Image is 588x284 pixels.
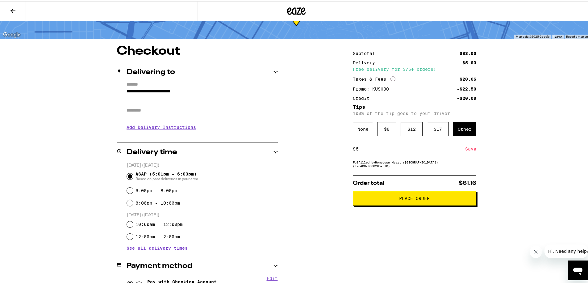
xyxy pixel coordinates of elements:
[267,275,278,280] button: Edit
[127,261,192,269] h2: Payment method
[117,44,278,56] h1: Checkout
[136,170,198,180] span: ASAP (5:01pm - 6:03pm)
[127,119,278,133] h3: Add Delivery Instructions
[353,59,379,64] div: Delivery
[127,67,175,75] h2: Delivering to
[353,159,476,167] div: Fulfilled by Hometown Heart ([GEOGRAPHIC_DATA]) (Lic# C9-0000295-LIC )
[127,245,188,249] button: See all delivery times
[459,179,476,185] span: $61.16
[516,34,549,37] span: Map data ©2025 Google
[4,4,44,9] span: Hi. Need any help?
[353,50,379,54] div: Subtotal
[401,121,423,135] div: $ 12
[530,244,542,257] iframe: Close message
[353,75,395,81] div: Taxes & Fees
[136,175,198,180] span: Based on past deliveries in your area
[2,30,22,38] a: Open this area in Google Maps (opens a new window)
[353,95,374,99] div: Credit
[353,110,476,115] p: 100% of the tip goes to your driver
[465,141,476,155] div: Save
[399,195,430,199] span: Place Order
[457,86,476,90] div: -$22.50
[457,95,476,99] div: -$20.00
[136,187,177,192] label: 6:00pm - 8:00pm
[353,141,356,155] div: $
[136,199,180,204] label: 8:00pm - 10:00pm
[127,211,278,217] p: [DATE] ([DATE])
[127,147,177,155] h2: Delivery time
[127,161,278,167] p: [DATE] ([DATE])
[136,233,180,238] label: 12:00pm - 2:00pm
[353,66,476,70] div: Free delivery for $75+ orders!
[377,121,396,135] div: $ 8
[127,133,278,138] p: We'll contact you at [PHONE_NUMBER] when we arrive
[353,86,393,90] div: Promo: KUSH30
[544,243,588,257] iframe: Message from company
[353,104,476,108] h5: Tips
[353,121,373,135] div: None
[2,30,22,38] img: Google
[353,190,476,205] button: Place Order
[453,121,476,135] div: Other
[568,259,588,279] iframe: Button to launch messaging window
[462,59,476,64] div: $5.00
[460,76,476,80] div: $20.66
[460,50,476,54] div: $83.00
[356,145,465,150] input: 0
[427,121,449,135] div: $ 17
[353,179,384,185] span: Order total
[136,221,183,226] label: 10:00am - 12:00pm
[553,34,562,37] a: Terms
